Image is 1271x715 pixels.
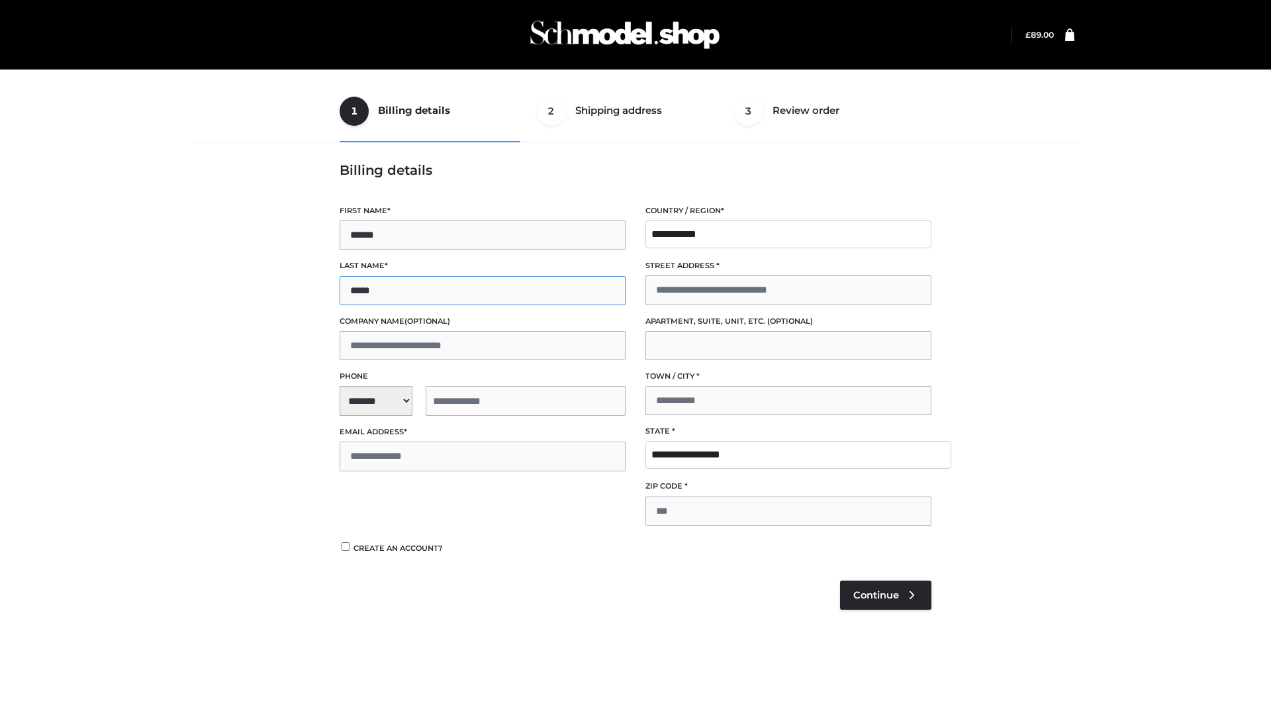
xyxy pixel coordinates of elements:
h3: Billing details [340,162,931,178]
label: Street address [645,260,931,272]
label: Company name [340,315,626,328]
label: Email address [340,426,626,438]
input: Create an account? [340,542,352,551]
span: (optional) [767,316,813,326]
label: Country / Region [645,205,931,217]
a: £89.00 [1025,30,1054,40]
img: Schmodel Admin 964 [526,9,724,61]
span: Continue [853,589,899,601]
span: (optional) [404,316,450,326]
a: Continue [840,581,931,610]
span: £ [1025,30,1031,40]
label: Town / City [645,370,931,383]
label: Last name [340,260,626,272]
span: Create an account? [353,544,443,553]
label: State [645,425,931,438]
label: Apartment, suite, unit, etc. [645,315,931,328]
label: First name [340,205,626,217]
label: ZIP Code [645,480,931,493]
bdi: 89.00 [1025,30,1054,40]
label: Phone [340,370,626,383]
